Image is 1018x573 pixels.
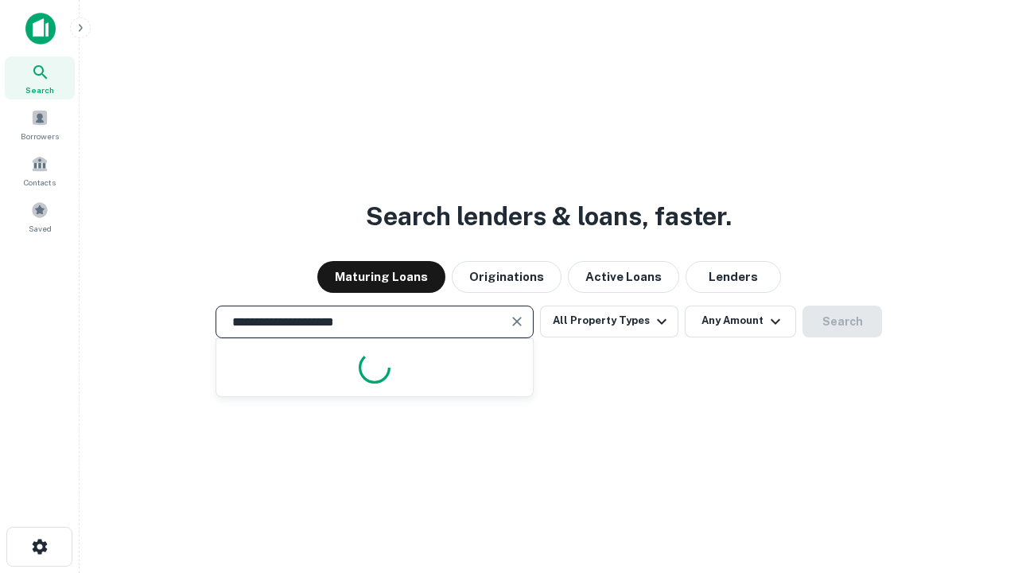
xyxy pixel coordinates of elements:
[5,149,75,192] a: Contacts
[5,57,75,99] a: Search
[5,103,75,146] a: Borrowers
[5,195,75,238] a: Saved
[24,176,56,189] span: Contacts
[938,446,1018,522] iframe: Chat Widget
[506,310,528,333] button: Clear
[21,130,59,142] span: Borrowers
[317,261,445,293] button: Maturing Loans
[25,84,54,96] span: Search
[568,261,679,293] button: Active Loans
[686,261,781,293] button: Lenders
[540,306,678,337] button: All Property Types
[25,13,56,45] img: capitalize-icon.png
[452,261,561,293] button: Originations
[366,197,732,236] h3: Search lenders & loans, faster.
[685,306,796,337] button: Any Amount
[29,222,52,235] span: Saved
